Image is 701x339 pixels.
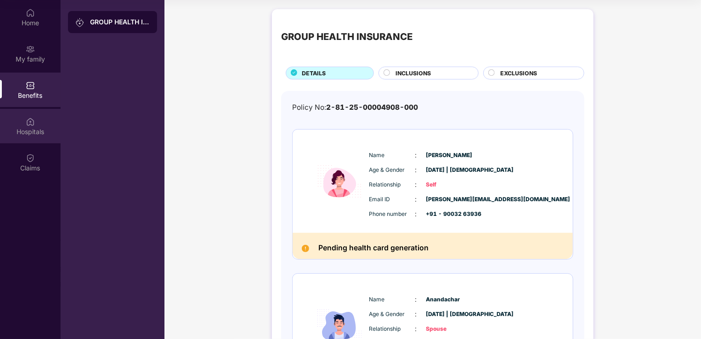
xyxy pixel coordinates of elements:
[318,242,429,254] h2: Pending health card generation
[415,165,417,175] span: :
[415,150,417,160] span: :
[312,141,367,222] img: icon
[415,209,417,219] span: :
[326,103,418,112] span: 2-81-25-00004908-000
[26,45,35,54] img: svg+xml;base64,PHN2ZyB3aWR0aD0iMjAiIGhlaWdodD0iMjAiIHZpZXdCb3g9IjAgMCAyMCAyMCIgZmlsbD0ibm9uZSIgeG...
[26,117,35,126] img: svg+xml;base64,PHN2ZyBpZD0iSG9zcGl0YWxzIiB4bWxucz0iaHR0cDovL3d3dy53My5vcmcvMjAwMC9zdmciIHdpZHRoPS...
[426,310,472,319] span: [DATE] | [DEMOGRAPHIC_DATA]
[426,325,472,333] span: Spouse
[369,151,415,160] span: Name
[26,8,35,17] img: svg+xml;base64,PHN2ZyBpZD0iSG9tZSIgeG1sbnM9Imh0dHA6Ly93d3cudzMub3JnLzIwMDAvc3ZnIiB3aWR0aD0iMjAiIG...
[426,166,472,175] span: [DATE] | [DEMOGRAPHIC_DATA]
[292,102,418,113] div: Policy No:
[90,17,150,27] div: GROUP HEALTH INSURANCE
[396,69,431,78] span: INCLUSIONS
[415,324,417,334] span: :
[426,181,472,189] span: Self
[369,181,415,189] span: Relationship
[369,195,415,204] span: Email ID
[369,295,415,304] span: Name
[75,18,85,27] img: svg+xml;base64,PHN2ZyB3aWR0aD0iMjAiIGhlaWdodD0iMjAiIHZpZXdCb3g9IjAgMCAyMCAyMCIgZmlsbD0ibm9uZSIgeG...
[426,295,472,304] span: Anandachar
[302,69,326,78] span: DETAILS
[415,194,417,204] span: :
[426,195,472,204] span: [PERSON_NAME][EMAIL_ADDRESS][DOMAIN_NAME]
[415,309,417,319] span: :
[415,294,417,305] span: :
[281,29,413,44] div: GROUP HEALTH INSURANCE
[369,210,415,219] span: Phone number
[415,180,417,190] span: :
[369,166,415,175] span: Age & Gender
[500,69,537,78] span: EXCLUSIONS
[26,81,35,90] img: svg+xml;base64,PHN2ZyBpZD0iQmVuZWZpdHMiIHhtbG5zPSJodHRwOi8vd3d3LnczLm9yZy8yMDAwL3N2ZyIgd2lkdGg9Ij...
[26,153,35,163] img: svg+xml;base64,PHN2ZyBpZD0iQ2xhaW0iIHhtbG5zPSJodHRwOi8vd3d3LnczLm9yZy8yMDAwL3N2ZyIgd2lkdGg9IjIwIi...
[369,310,415,319] span: Age & Gender
[369,325,415,333] span: Relationship
[302,245,309,252] img: Pending
[426,210,472,219] span: +91 - 90032 63936
[426,151,472,160] span: [PERSON_NAME]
